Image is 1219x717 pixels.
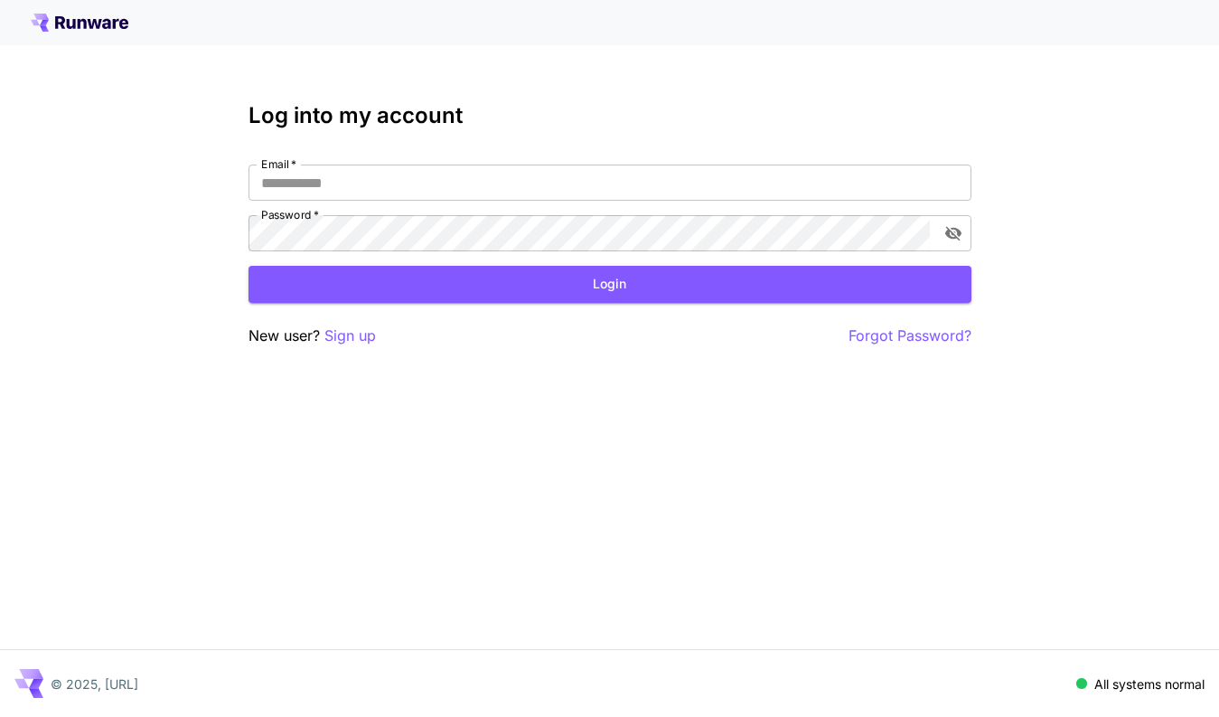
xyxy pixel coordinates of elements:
label: Password [261,207,319,222]
p: New user? [248,325,376,347]
button: Forgot Password? [849,325,971,347]
button: Sign up [324,325,376,347]
p: All systems normal [1094,675,1205,693]
button: toggle password visibility [937,217,970,250]
button: Login [248,266,971,303]
p: © 2025, [URL] [51,675,138,693]
label: Email [261,156,296,172]
h3: Log into my account [248,103,971,128]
